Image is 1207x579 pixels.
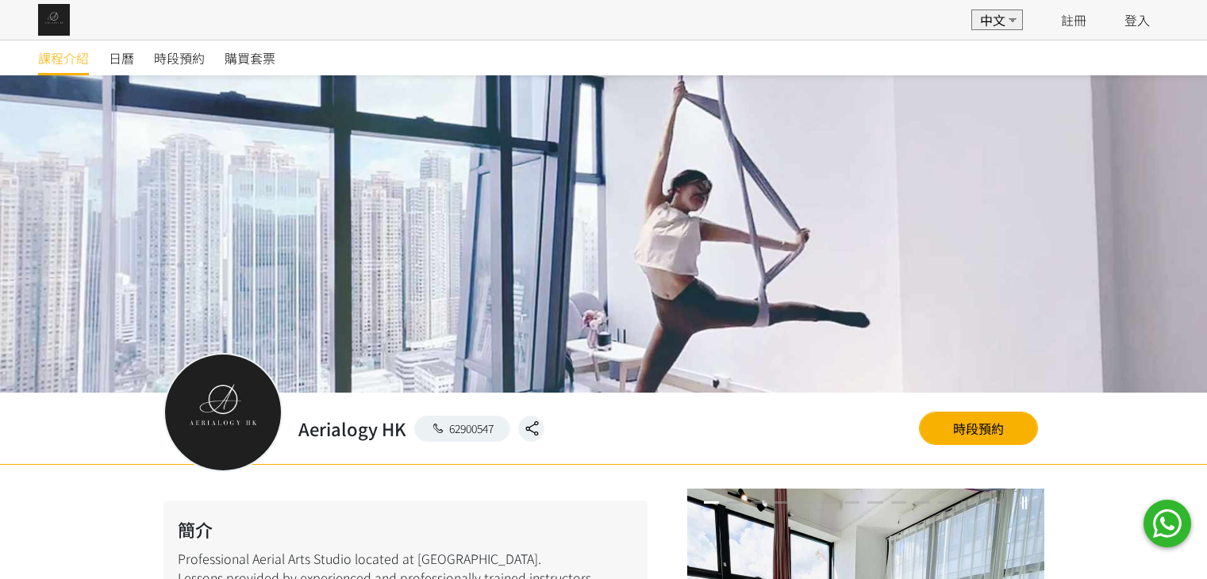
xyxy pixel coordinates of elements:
[109,40,134,75] a: 日曆
[225,40,275,75] a: 購買套票
[38,4,70,36] img: img_61c0148bb0266
[1124,10,1150,29] a: 登入
[38,48,89,67] span: 課程介紹
[109,48,134,67] span: 日曆
[225,48,275,67] span: 購買套票
[38,40,89,75] a: 課程介紹
[154,48,205,67] span: 時段預約
[154,40,205,75] a: 時段預約
[919,412,1038,445] a: 時段預約
[1061,10,1086,29] a: 註冊
[298,416,406,442] h2: Aerialogy HK
[414,416,511,442] a: 62900547
[178,516,633,543] h2: 簡介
